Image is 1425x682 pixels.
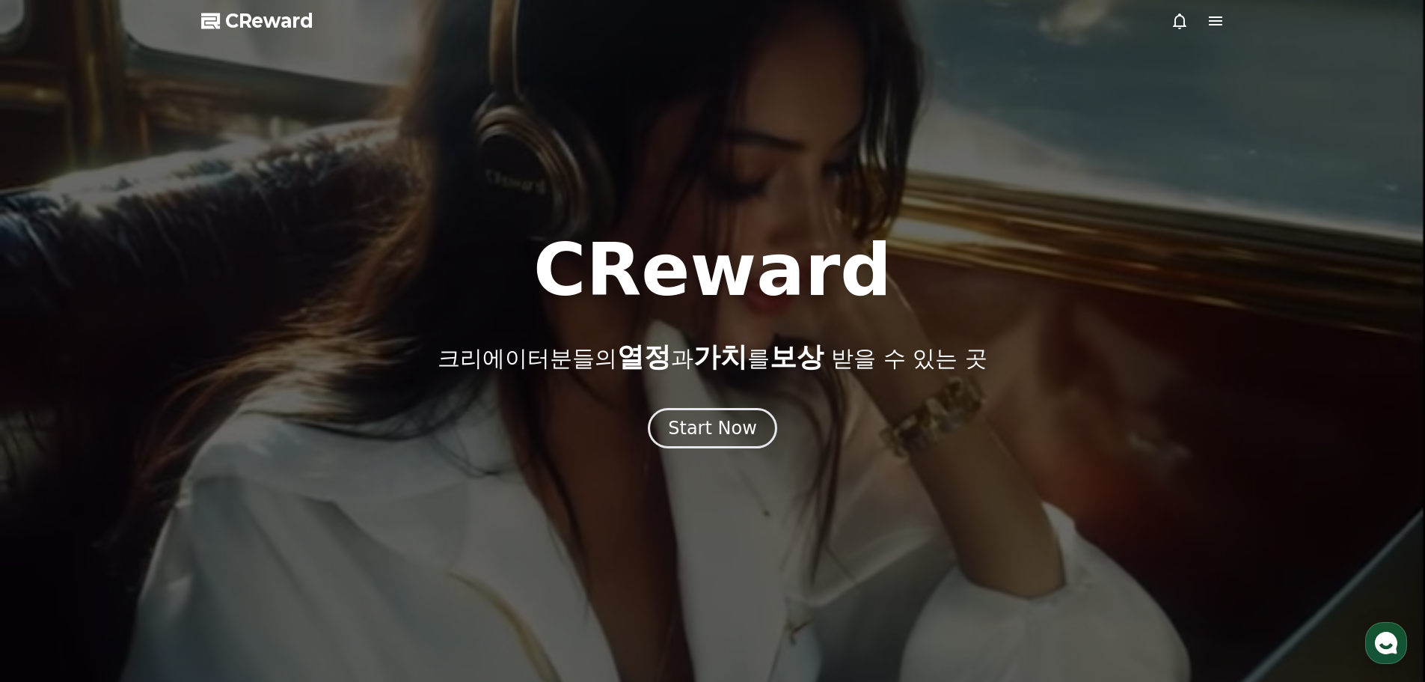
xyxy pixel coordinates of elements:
[648,423,777,437] a: Start Now
[770,341,824,372] span: 보상
[438,342,987,372] p: 크리에이터분들의 과 를 받을 수 있는 곳
[137,498,155,510] span: 대화
[99,475,193,512] a: 대화
[47,497,56,509] span: 홈
[193,475,287,512] a: 설정
[693,341,747,372] span: 가치
[648,408,777,448] button: Start Now
[617,341,671,372] span: 열정
[533,234,892,306] h1: CReward
[225,9,313,33] span: CReward
[201,9,313,33] a: CReward
[4,475,99,512] a: 홈
[668,416,757,440] div: Start Now
[231,497,249,509] span: 설정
